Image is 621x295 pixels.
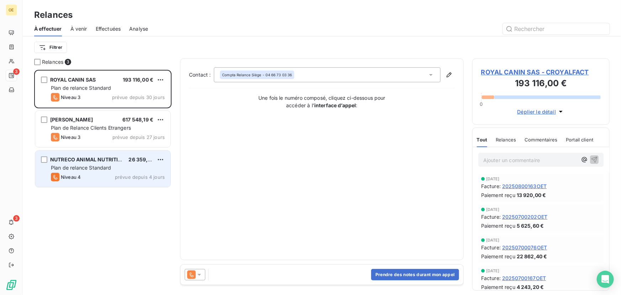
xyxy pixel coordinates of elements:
[517,108,556,115] span: Déplier le détail
[502,274,546,282] span: 20250700167OET
[481,222,515,229] span: Paiement reçu
[477,137,488,143] span: Tout
[123,77,153,83] span: 193 116,00 €
[122,117,153,123] span: 617 548,19 €
[189,71,214,78] label: Contact :
[65,59,71,65] span: 3
[6,279,17,291] img: Logo LeanPay
[61,94,80,100] span: Niveau 3
[314,102,356,108] strong: interface d’appel
[115,174,165,180] span: prévue depuis 4 jours
[486,177,500,181] span: [DATE]
[13,68,20,75] span: 3
[502,244,547,251] span: 20250700076OET
[251,94,393,109] p: Une fois le numéro composé, cliquez ci-dessous pour accéder à l’ :
[42,58,63,66] span: Relances
[51,125,131,131] span: Plan de Relance Clients Etrangers
[222,72,292,77] div: - 04 66 73 03 36
[481,77,601,91] h3: 193 116,00 €
[34,25,62,32] span: À effectuer
[371,269,459,280] button: Prendre des notes durant mon appel
[486,269,500,273] span: [DATE]
[503,23,610,35] input: Rechercher
[50,77,96,83] span: ROYAL CANIN SAS
[517,253,547,260] span: 22 862,40 €
[496,137,516,143] span: Relances
[50,156,140,162] span: NUTRECO ANIMAL NUTRITION IBERI
[96,25,121,32] span: Effectuées
[481,191,515,199] span: Paiement reçu
[481,182,501,190] span: Facture :
[481,283,515,291] span: Paiement reçu
[34,9,73,21] h3: Relances
[525,137,558,143] span: Commentaires
[222,72,261,77] span: Compta Relance Siège
[517,283,544,291] span: 4 243,20 €
[486,238,500,242] span: [DATE]
[51,85,111,91] span: Plan de relance Standard
[486,207,500,212] span: [DATE]
[13,215,20,222] span: 3
[502,213,547,221] span: 20250700202OET
[481,274,501,282] span: Facture :
[597,271,614,288] div: Open Intercom Messenger
[51,165,111,171] span: Plan de relance Standard
[517,222,544,229] span: 5 625,60 €
[70,25,87,32] span: À venir
[34,70,172,295] div: grid
[112,134,165,140] span: prévue depuis 27 jours
[480,101,483,107] span: 0
[481,253,515,260] span: Paiement reçu
[515,108,567,116] button: Déplier le détail
[502,182,547,190] span: 20250800163OET
[50,117,93,123] span: [PERSON_NAME]
[128,156,159,162] span: 26 359,00 €
[61,134,80,140] span: Niveau 3
[481,67,601,77] span: ROYAL CANIN SAS - CROYALFACT
[481,213,501,221] span: Facture :
[112,94,165,100] span: prévue depuis 30 jours
[34,42,67,53] button: Filtrer
[517,191,546,199] span: 13 920,00 €
[6,4,17,16] div: OE
[129,25,148,32] span: Analyse
[566,137,593,143] span: Portail client
[61,174,81,180] span: Niveau 4
[481,244,501,251] span: Facture :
